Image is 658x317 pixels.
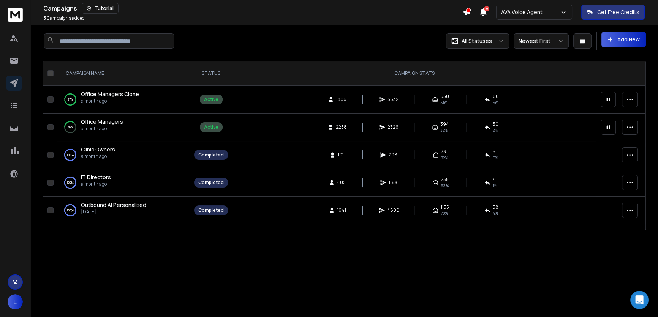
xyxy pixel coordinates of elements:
[81,118,123,125] span: Office Managers
[57,141,190,169] td: 100%Clinic Ownersa month ago
[81,209,146,215] p: [DATE]
[43,3,463,14] div: Campaigns
[493,93,499,99] span: 60
[493,210,498,216] span: 4 %
[336,124,347,130] span: 2258
[57,86,190,114] td: 97%Office Managers Clonea month ago
[441,149,446,155] span: 73
[198,180,224,186] div: Completed
[67,207,74,214] p: 100 %
[389,180,397,186] span: 1193
[336,96,346,103] span: 1306
[204,96,218,103] div: Active
[198,152,224,158] div: Completed
[630,291,649,309] div: Open Intercom Messenger
[440,127,448,133] span: 32 %
[8,294,23,309] button: L
[597,8,639,16] p: Get Free Credits
[81,118,123,126] a: Office Managers
[493,177,496,183] span: 4
[501,8,546,16] p: AVA Voice Agent
[493,99,498,106] span: 5 %
[387,207,399,213] span: 4800
[441,204,449,210] span: 1155
[338,152,345,158] span: 101
[57,197,190,224] td: 100%Outbound AI Personalized[DATE]
[440,99,447,106] span: 51 %
[67,179,74,186] p: 100 %
[68,96,73,103] p: 97 %
[462,37,492,45] p: All Statuses
[81,153,115,159] p: a month ago
[441,177,449,183] span: 255
[601,32,646,47] button: Add New
[441,183,449,189] span: 63 %
[81,173,111,181] a: IT Directors
[81,126,123,132] p: a month ago
[493,149,495,155] span: 5
[68,123,73,131] p: 36 %
[233,61,596,86] th: CAMPAIGN STATS
[57,169,190,197] td: 100%IT Directorsa month ago
[81,201,146,208] span: Outbound AI Personalized
[190,61,233,86] th: STATUS
[493,204,498,210] span: 58
[81,90,139,98] a: Office Managers Clone
[440,121,449,127] span: 394
[82,3,119,14] button: Tutorial
[67,151,74,159] p: 100 %
[81,181,111,187] p: a month ago
[581,5,645,20] button: Get Free Credits
[388,124,399,130] span: 2326
[81,146,115,153] a: Clinic Owners
[204,124,218,130] div: Active
[57,61,190,86] th: CAMPAIGN NAME
[440,93,449,99] span: 650
[337,180,346,186] span: 402
[81,201,146,209] a: Outbound AI Personalized
[441,210,448,216] span: 70 %
[389,152,397,158] span: 298
[198,207,224,213] div: Completed
[337,207,346,213] span: 1641
[81,98,139,104] p: a month ago
[493,183,497,189] span: 1 %
[493,155,498,161] span: 5 %
[43,15,85,21] p: Campaigns added
[493,121,498,127] span: 30
[484,6,489,11] span: 10
[441,155,448,161] span: 72 %
[514,33,569,49] button: Newest First
[388,96,399,103] span: 3632
[493,127,498,133] span: 2 %
[57,114,190,141] td: 36%Office Managersa month ago
[43,15,46,21] span: 5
